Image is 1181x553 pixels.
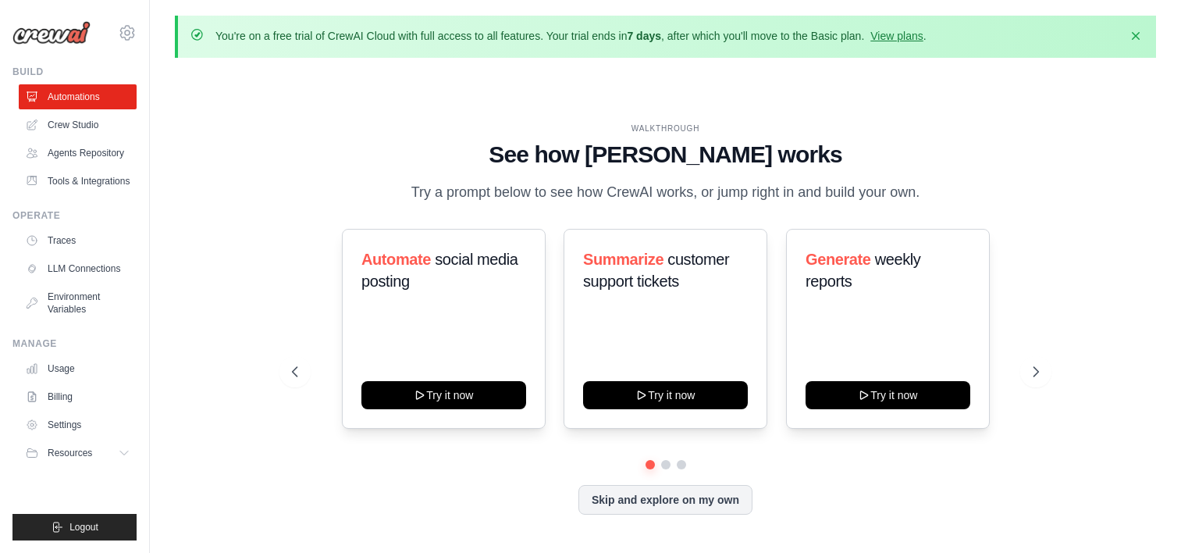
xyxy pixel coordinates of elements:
img: Logo [12,21,91,45]
h1: See how [PERSON_NAME] works [292,141,1040,169]
div: Operate [12,209,137,222]
span: Resources [48,447,92,459]
p: Try a prompt below to see how CrewAI works, or jump right in and build your own. [404,181,928,204]
button: Logout [12,514,137,541]
p: You're on a free trial of CrewAI Cloud with full access to all features. Your trial ends in , aft... [215,28,927,44]
a: Crew Studio [19,112,137,137]
button: Try it now [806,381,970,409]
button: Try it now [583,381,748,409]
div: Build [12,66,137,78]
span: weekly reports [806,251,920,290]
div: WALKTHROUGH [292,123,1040,134]
a: Traces [19,228,137,253]
button: Try it now [361,381,526,409]
a: Settings [19,412,137,437]
button: Resources [19,441,137,466]
span: social media posting [361,251,518,290]
span: Summarize [583,251,663,268]
a: LLM Connections [19,256,137,281]
button: Skip and explore on my own [578,485,752,515]
a: Billing [19,384,137,409]
span: Logout [69,521,98,533]
span: Automate [361,251,431,268]
a: Agents Repository [19,141,137,166]
a: View plans [870,30,923,42]
a: Usage [19,356,137,381]
a: Environment Variables [19,284,137,322]
strong: 7 days [627,30,661,42]
a: Automations [19,84,137,109]
div: Manage [12,337,137,350]
span: Generate [806,251,871,268]
a: Tools & Integrations [19,169,137,194]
